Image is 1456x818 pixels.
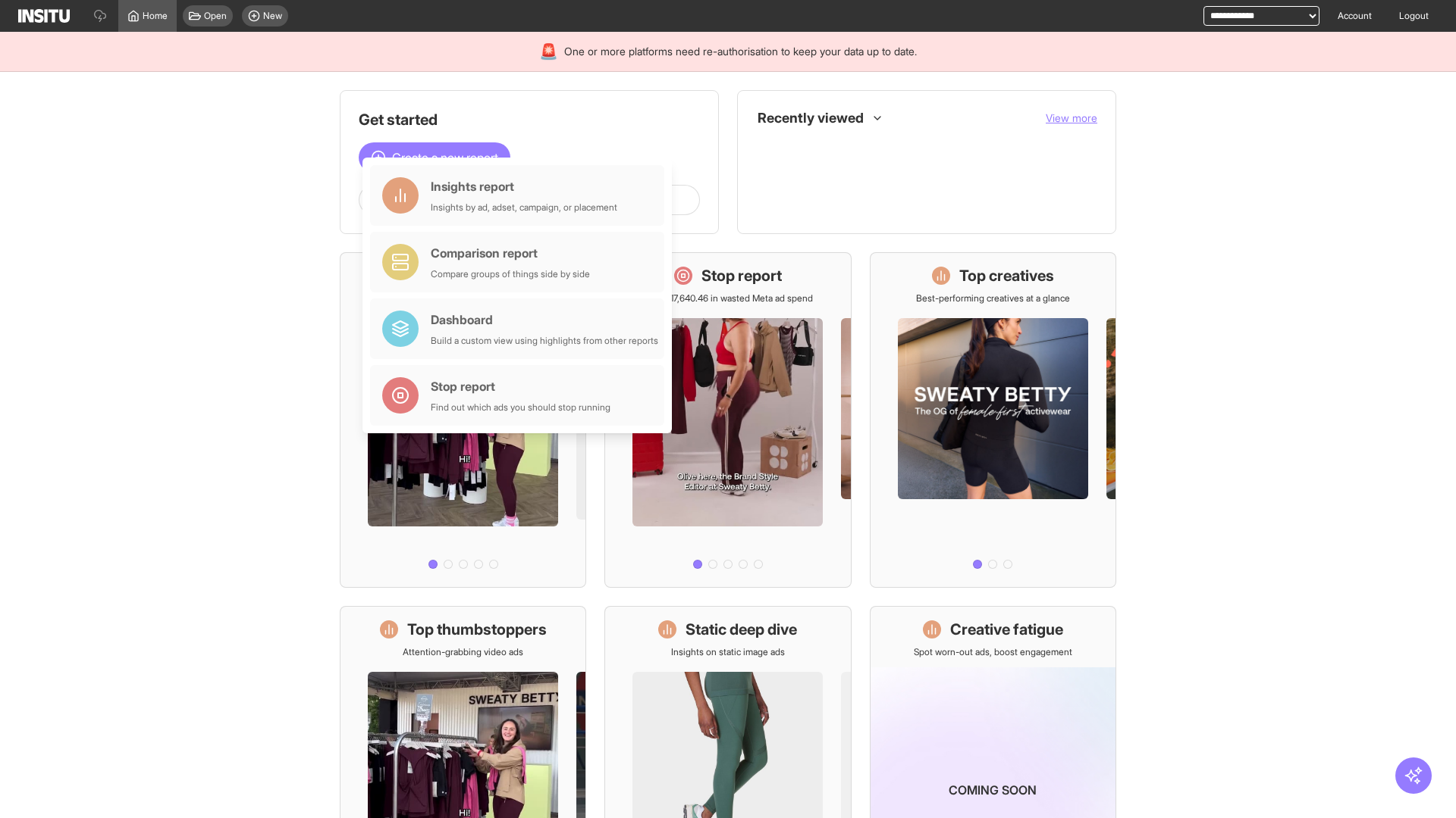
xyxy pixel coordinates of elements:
img: Logo [18,9,70,23]
div: Find out which ads you should stop running [431,401,610,414]
div: Build a custom view using highlights from other reports [431,335,658,347]
h1: Stop report [701,265,782,286]
h1: Top thumbstoppers [407,619,547,640]
div: Compare groups of things side by side [431,268,590,280]
span: Create a new report [392,148,498,167]
span: One or more platforms need re-authorisation to keep your data up to date. [564,44,917,59]
h1: Get started [359,109,700,130]
div: Insights by ad, adset, campaign, or placement [431,201,617,214]
div: Insights report [431,177,617,195]
span: Home [143,10,168,22]
div: 🚨 [539,41,558,62]
p: Best-performing creatives at a glance [916,292,1070,304]
span: Open [204,10,227,22]
div: Dashboard [431,311,658,329]
h1: Static deep dive [686,619,797,640]
p: Insights on static image ads [671,646,785,658]
span: New [263,10,282,22]
p: Attention-grabbing video ads [403,646,523,658]
h1: Top creatives [959,265,1054,286]
a: Top creativesBest-performing creatives at a glance [870,252,1116,588]
span: View more [1046,111,1097,124]
button: Create a new report [359,142,510,173]
p: Save £17,640.46 in wasted Meta ad spend [643,292,813,304]
button: View more [1046,111,1097,126]
a: Stop reportSave £17,640.46 in wasted Meta ad spend [604,252,851,588]
div: Comparison report [431,244,590,262]
a: What's live nowSee all active ads instantly [340,252,586,588]
div: Stop report [431,377,610,395]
